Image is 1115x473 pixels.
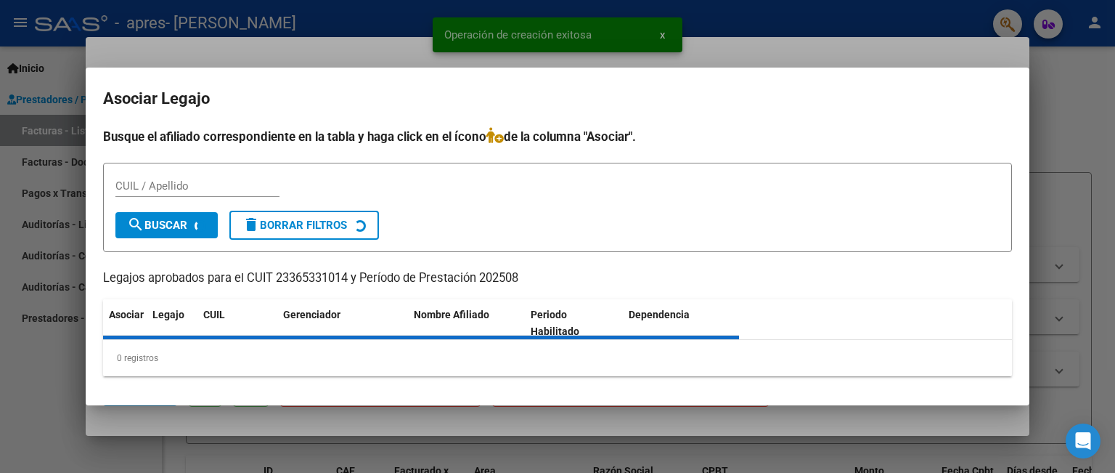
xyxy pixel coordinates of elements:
datatable-header-cell: Dependencia [623,299,740,347]
datatable-header-cell: Nombre Afiliado [408,299,525,347]
datatable-header-cell: CUIL [197,299,277,347]
h4: Busque el afiliado correspondiente en la tabla y haga click en el ícono de la columna "Asociar". [103,127,1012,146]
span: Dependencia [629,309,690,320]
mat-icon: search [127,216,144,233]
div: 0 registros [103,340,1012,376]
datatable-header-cell: Periodo Habilitado [525,299,623,347]
span: Gerenciador [283,309,340,320]
span: Nombre Afiliado [414,309,489,320]
button: Buscar [115,212,218,238]
div: Open Intercom Messenger [1066,424,1100,458]
button: Borrar Filtros [229,211,379,240]
span: Legajo [152,309,184,320]
span: Periodo Habilitado [531,309,579,337]
span: CUIL [203,309,225,320]
datatable-header-cell: Gerenciador [277,299,408,347]
span: Asociar [109,309,144,320]
p: Legajos aprobados para el CUIT 23365331014 y Período de Prestación 202508 [103,270,1012,288]
datatable-header-cell: Legajo [147,299,197,347]
mat-icon: delete [242,216,260,233]
span: Borrar Filtros [242,219,347,232]
h2: Asociar Legajo [103,85,1012,113]
datatable-header-cell: Asociar [103,299,147,347]
span: Buscar [127,219,187,232]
